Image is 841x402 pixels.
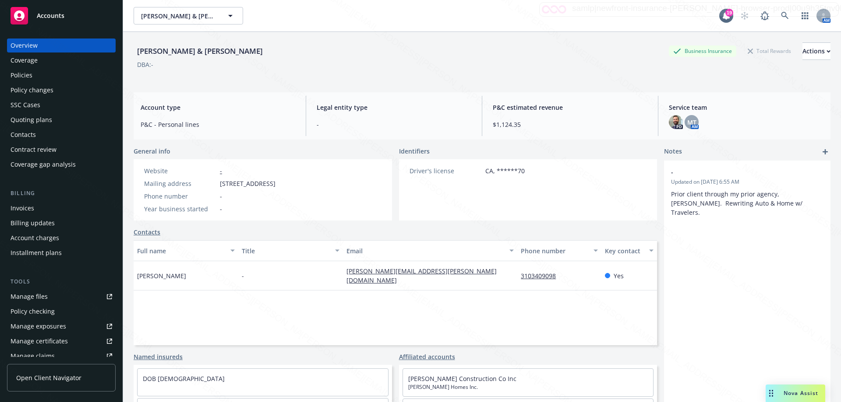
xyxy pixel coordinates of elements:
div: Invoices [11,201,34,215]
a: Quoting plans [7,113,116,127]
a: Overview [7,38,116,52]
a: Coverage gap analysis [7,157,116,171]
div: Phone number [521,246,588,255]
a: DOB [DEMOGRAPHIC_DATA] [143,374,225,383]
img: photo [669,115,683,129]
span: Yes [614,271,624,280]
a: Report a Bug [756,7,774,24]
div: Overview [11,38,38,52]
span: $1,124.35 [493,120,647,129]
span: [STREET_ADDRESS] [220,179,276,188]
span: General info [134,147,170,156]
div: Contract review [11,143,57,157]
div: Phone number [144,192,216,201]
span: Legal entity type [317,103,471,112]
a: 3103409098 [521,272,563,280]
span: Account type [141,103,295,112]
div: Policies [11,68,32,82]
span: - [317,120,471,129]
span: Notes [664,147,682,157]
a: Billing updates [7,216,116,230]
div: Coverage gap analysis [11,157,76,171]
div: Account charges [11,231,59,245]
div: Manage files [11,290,48,304]
div: Total Rewards [743,45,795,56]
a: Manage exposures [7,319,116,333]
div: Quoting plans [11,113,52,127]
div: Billing updates [11,216,55,230]
button: Full name [134,240,238,261]
span: Prior client through my prior agency, [PERSON_NAME]. Rewriting Auto & Home w/ Travelers. [671,190,804,217]
span: P&C estimated revenue [493,103,647,112]
a: Accounts [7,3,116,28]
a: [PERSON_NAME][EMAIL_ADDRESS][PERSON_NAME][DOMAIN_NAME] [346,267,497,284]
span: Nova Assist [784,389,818,397]
span: [PERSON_NAME] & [PERSON_NAME] [141,11,217,21]
div: Policy checking [11,304,55,318]
a: Manage claims [7,349,116,363]
div: Actions [802,43,830,59]
a: Named insureds [134,352,183,361]
a: Contract review [7,143,116,157]
div: Driver's license [410,166,482,175]
button: Nova Assist [766,385,825,402]
div: SSC Cases [11,98,40,112]
div: -Updated on [DATE] 6:55 AMPrior client through my prior agency, [PERSON_NAME]. Rewriting Auto & H... [664,161,830,224]
div: [PERSON_NAME] & [PERSON_NAME] [134,45,266,57]
span: Updated on [DATE] 6:55 AM [671,178,823,186]
a: Policy changes [7,83,116,97]
button: Phone number [517,240,601,261]
a: Affiliated accounts [399,352,455,361]
a: Account charges [7,231,116,245]
a: Contacts [134,227,160,237]
div: Key contact [605,246,644,255]
div: Contacts [11,128,36,142]
a: Manage files [7,290,116,304]
div: Manage claims [11,349,55,363]
div: Policy changes [11,83,53,97]
span: - [242,271,244,280]
div: Email [346,246,504,255]
a: Policies [7,68,116,82]
span: Service team [669,103,823,112]
a: Search [776,7,794,24]
a: Coverage [7,53,116,67]
span: MT [687,118,696,127]
div: Manage exposures [11,319,66,333]
button: [PERSON_NAME] & [PERSON_NAME] [134,7,243,24]
div: Coverage [11,53,38,67]
span: - [220,192,222,201]
a: add [820,147,830,157]
div: Title [242,246,330,255]
div: Year business started [144,204,216,213]
span: P&C - Personal lines [141,120,295,129]
div: Full name [137,246,225,255]
a: Switch app [796,7,814,24]
span: [PERSON_NAME] Homes Inc. [408,383,648,391]
div: DBA: - [137,60,153,69]
span: - [671,168,801,177]
span: Identifiers [399,147,430,156]
button: Actions [802,42,830,60]
button: Key contact [601,240,657,261]
div: Manage certificates [11,334,68,348]
span: - [220,204,222,213]
a: Manage certificates [7,334,116,348]
div: Billing [7,189,116,198]
a: Invoices [7,201,116,215]
a: Start snowing [736,7,753,24]
div: Business Insurance [669,45,736,56]
button: Email [343,240,517,261]
a: [PERSON_NAME] Construction Co Inc [408,374,516,383]
div: 19 [725,9,733,17]
div: Website [144,166,216,175]
span: Accounts [37,12,64,19]
a: - [220,167,222,175]
a: Contacts [7,128,116,142]
div: Tools [7,277,116,286]
a: SSC Cases [7,98,116,112]
span: [PERSON_NAME] [137,271,186,280]
a: Installment plans [7,246,116,260]
div: Installment plans [11,246,62,260]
